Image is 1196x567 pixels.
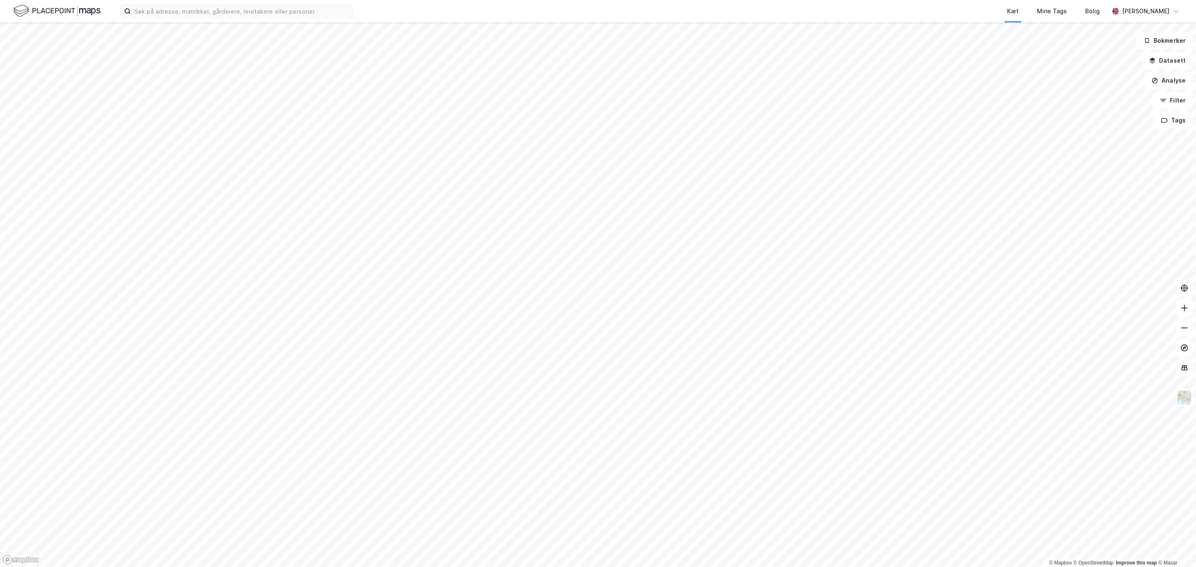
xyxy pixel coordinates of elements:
[1122,6,1169,16] div: [PERSON_NAME]
[1085,6,1100,16] div: Bolig
[1037,6,1067,16] div: Mine Tags
[13,4,100,18] img: logo.f888ab2527a4732fd821a326f86c7f29.svg
[1007,6,1019,16] div: Kart
[1154,527,1196,567] iframe: Chat Widget
[131,5,353,17] input: Søk på adresse, matrikkel, gårdeiere, leietakere eller personer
